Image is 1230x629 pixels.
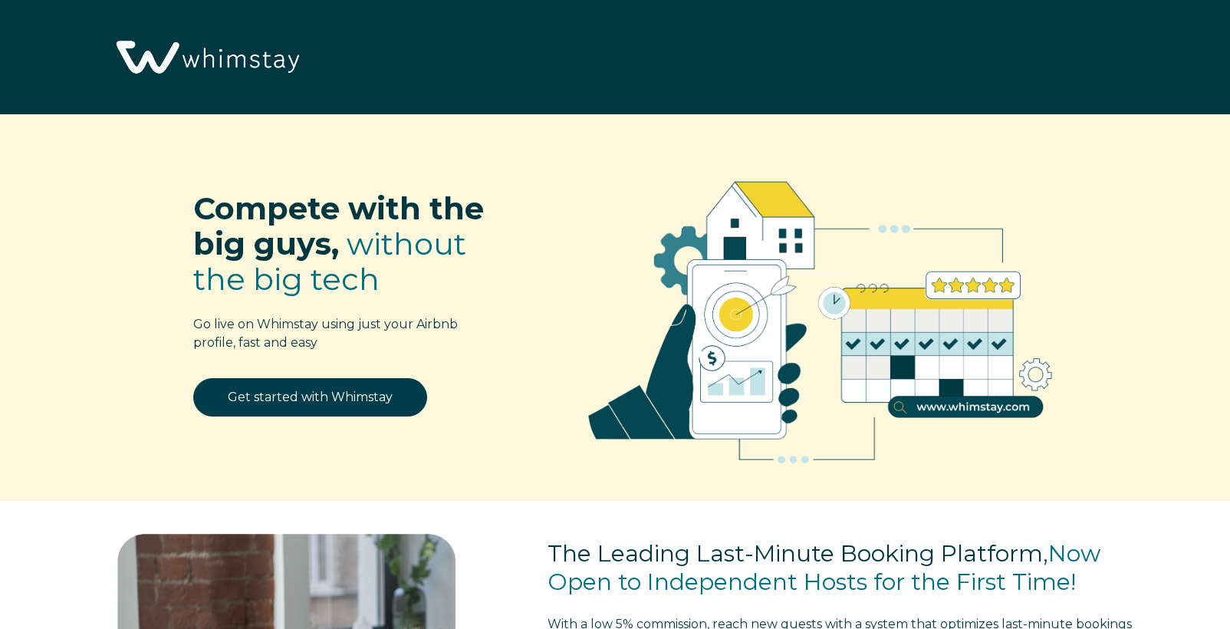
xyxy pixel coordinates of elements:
span: Compete with the big guys, [193,189,484,262]
a: Get started with Whimstay [193,378,427,417]
span: Now Open to Independent Hosts for the First Time! [548,539,1100,597]
img: RBO Ilustrations-02 [551,137,1090,492]
span: The Leading Last-Minute Booking Platform, [548,539,1048,568]
img: Whimstay Logo-02 1 [107,8,305,109]
span: Go live on Whimstay using just your Airbnb profile, fast and easy [193,317,458,350]
span: without the big tech [193,225,466,298]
